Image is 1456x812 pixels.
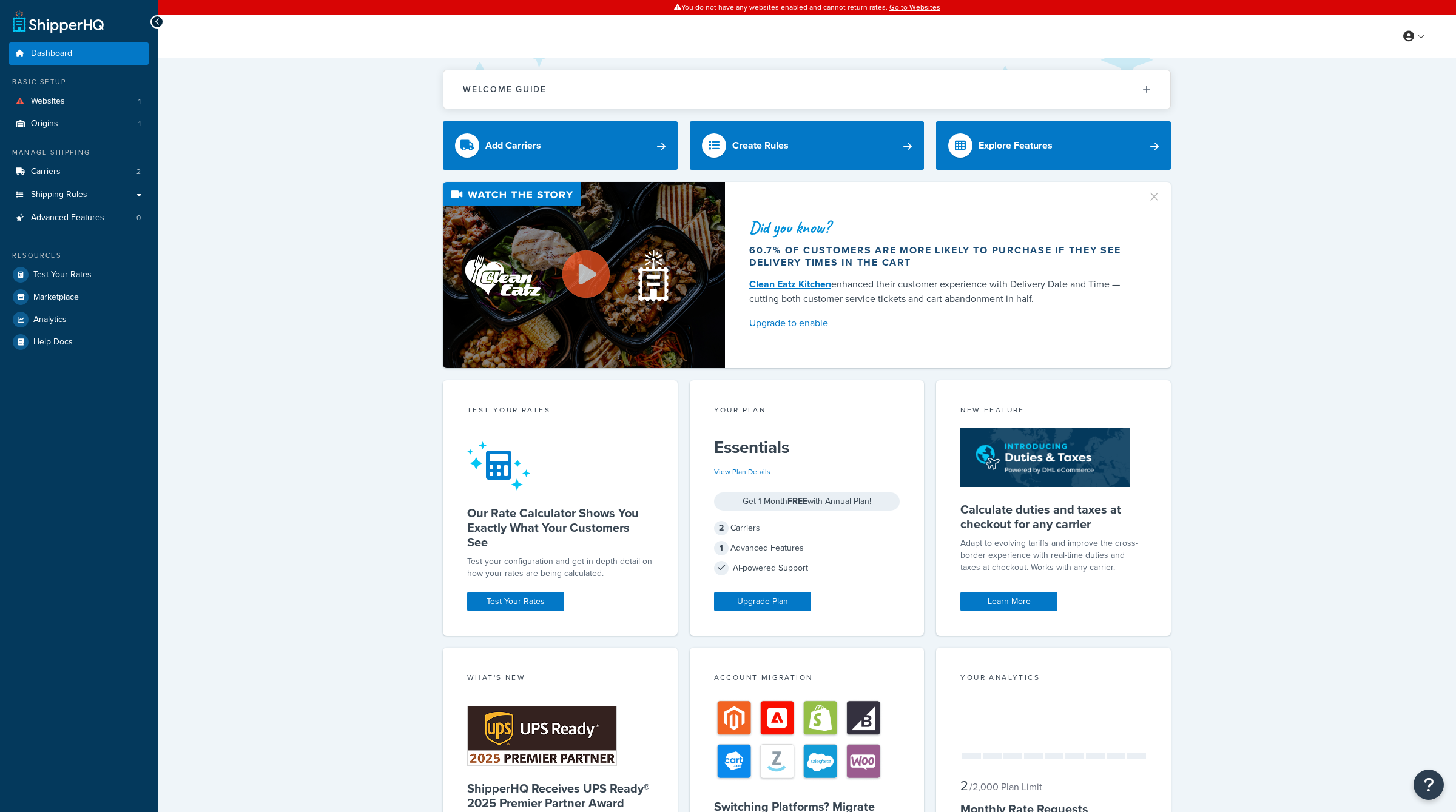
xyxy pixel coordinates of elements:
[31,96,65,107] span: Websites
[787,495,807,508] strong: FREE
[960,592,1057,611] a: Learn More
[9,207,149,229] a: Advanced Features0
[138,96,141,107] span: 1
[9,331,149,353] a: Help Docs
[31,213,104,223] span: Advanced Features
[714,560,900,577] div: AI-powered Support
[467,506,653,549] h5: Our Rate Calculator Shows You Exactly What Your Customers See
[9,309,149,331] a: Analytics
[9,147,149,158] div: Manage Shipping
[443,182,725,368] img: Video thumbnail
[960,404,1147,418] div: New Feature
[714,438,900,457] h5: Essentials
[33,315,67,325] span: Analytics
[979,137,1053,154] div: Explore Features
[9,207,149,229] li: Advanced Features
[960,776,968,796] span: 2
[749,277,1133,306] div: enhanced their customer experience with Delivery Date and Time — cutting both customer service ti...
[467,672,653,686] div: What's New
[9,161,149,183] li: Carriers
[714,520,900,537] div: Carriers
[714,466,770,477] a: View Plan Details
[136,167,141,177] span: 2
[467,781,653,810] h5: ShipperHQ Receives UPS Ready® 2025 Premier Partner Award
[9,286,149,308] a: Marketplace
[9,161,149,183] a: Carriers2
[714,521,729,535] span: 2
[889,2,940,13] a: Go to Websites
[960,672,1147,686] div: Your Analytics
[485,137,541,154] div: Add Carriers
[9,113,149,135] li: Origins
[467,592,564,611] a: Test Your Rates
[33,270,92,280] span: Test Your Rates
[31,119,58,129] span: Origins
[714,672,900,686] div: Account Migration
[136,213,141,223] span: 0
[33,337,73,347] span: Help Docs
[690,121,925,170] a: Create Rules
[467,404,653,418] div: Test your rates
[936,121,1171,170] a: Explore Features
[31,190,87,200] span: Shipping Rules
[969,780,1042,794] small: / 2,000 Plan Limit
[9,77,149,87] div: Basic Setup
[749,244,1133,269] div: 60.7% of customers are more likely to purchase if they see delivery times in the cart
[9,113,149,135] a: Origins1
[732,137,789,154] div: Create Rules
[467,555,653,580] div: Test your configuration and get in-depth detail on how your rates are being calculated.
[9,42,149,65] a: Dashboard
[1414,770,1444,800] button: Open Resource Center
[9,184,149,206] a: Shipping Rules
[31,49,72,59] span: Dashboard
[749,277,831,291] a: Clean Eatz Kitchen
[714,592,811,611] a: Upgrade Plan
[749,315,1133,332] a: Upgrade to enable
[960,537,1147,574] p: Adapt to evolving tariffs and improve the cross-border experience with real-time duties and taxes...
[31,167,61,177] span: Carriers
[714,541,729,555] span: 1
[443,70,1170,109] button: Welcome Guide
[714,492,900,511] div: Get 1 Month with Annual Plan!
[714,404,900,418] div: Your Plan
[9,90,149,113] a: Websites1
[9,264,149,286] a: Test Your Rates
[960,502,1147,531] h5: Calculate duties and taxes at checkout for any carrier
[714,540,900,557] div: Advanced Features
[33,292,79,303] span: Marketplace
[138,119,141,129] span: 1
[463,85,547,94] h2: Welcome Guide
[443,121,678,170] a: Add Carriers
[9,250,149,261] div: Resources
[749,219,1133,236] div: Did you know?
